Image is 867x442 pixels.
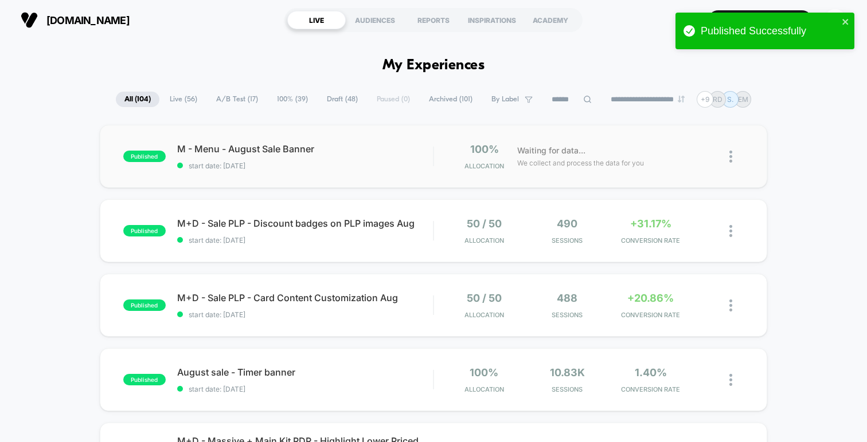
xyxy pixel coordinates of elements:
img: close [729,225,732,237]
span: August sale - Timer banner [177,366,433,378]
span: We collect and process the data for you [517,157,644,168]
span: 100% [470,143,499,155]
span: published [123,225,166,236]
span: +31.17% [630,218,671,230]
div: INSPIRATIONS [463,11,521,29]
span: 100% ( 39 ) [268,92,317,107]
span: A/B Test ( 17 ) [208,92,267,107]
span: M - Menu - August Sale Banner [177,143,433,155]
span: By Label [491,95,519,104]
button: [DOMAIN_NAME] [17,11,133,29]
span: start date: [DATE] [177,385,433,393]
span: CONVERSION RATE [612,385,689,393]
div: REPORTS [404,11,463,29]
p: S. [727,95,733,104]
div: LIVE [287,11,346,29]
span: Allocation [464,311,504,319]
span: Live ( 56 ) [161,92,206,107]
span: Sessions [529,385,606,393]
span: 10.83k [550,366,585,378]
span: 490 [557,218,577,230]
span: M+D - Sale PLP - Discount badges on PLP images Aug [177,218,433,229]
img: Visually logo [21,11,38,29]
span: 50 / 50 [467,292,502,304]
div: Published Successfully [701,25,838,37]
span: CONVERSION RATE [612,236,689,244]
span: published [123,151,166,162]
span: Allocation [464,236,504,244]
div: RD [824,9,846,31]
span: start date: [DATE] [177,161,433,170]
span: Sessions [529,311,606,319]
span: published [123,299,166,311]
span: Sessions [529,236,606,244]
div: ACADEMY [521,11,580,29]
span: Allocation [464,385,504,393]
span: Waiting for data... [517,144,585,157]
h1: My Experiences [382,57,485,74]
div: AUDIENCES [346,11,404,29]
img: end [678,96,685,102]
span: start date: [DATE] [177,236,433,244]
span: Draft ( 48 ) [318,92,366,107]
div: + 9 [697,91,713,108]
button: close [842,17,850,28]
span: 488 [557,292,577,304]
span: 100% [470,366,498,378]
span: 50 / 50 [467,218,502,230]
span: 1.40% [635,366,667,378]
img: close [729,299,732,311]
span: M+D - Sale PLP - Card Content Customization Aug [177,292,433,303]
img: close [729,151,732,163]
p: RD [713,95,722,104]
span: Archived ( 101 ) [420,92,481,107]
span: +20.86% [627,292,674,304]
img: close [729,374,732,386]
span: CONVERSION RATE [612,311,689,319]
span: [DOMAIN_NAME] [46,14,130,26]
span: published [123,374,166,385]
span: All ( 104 ) [116,92,159,107]
span: Allocation [464,162,504,170]
button: RD [821,9,850,32]
p: EM [738,95,748,104]
span: start date: [DATE] [177,310,433,319]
